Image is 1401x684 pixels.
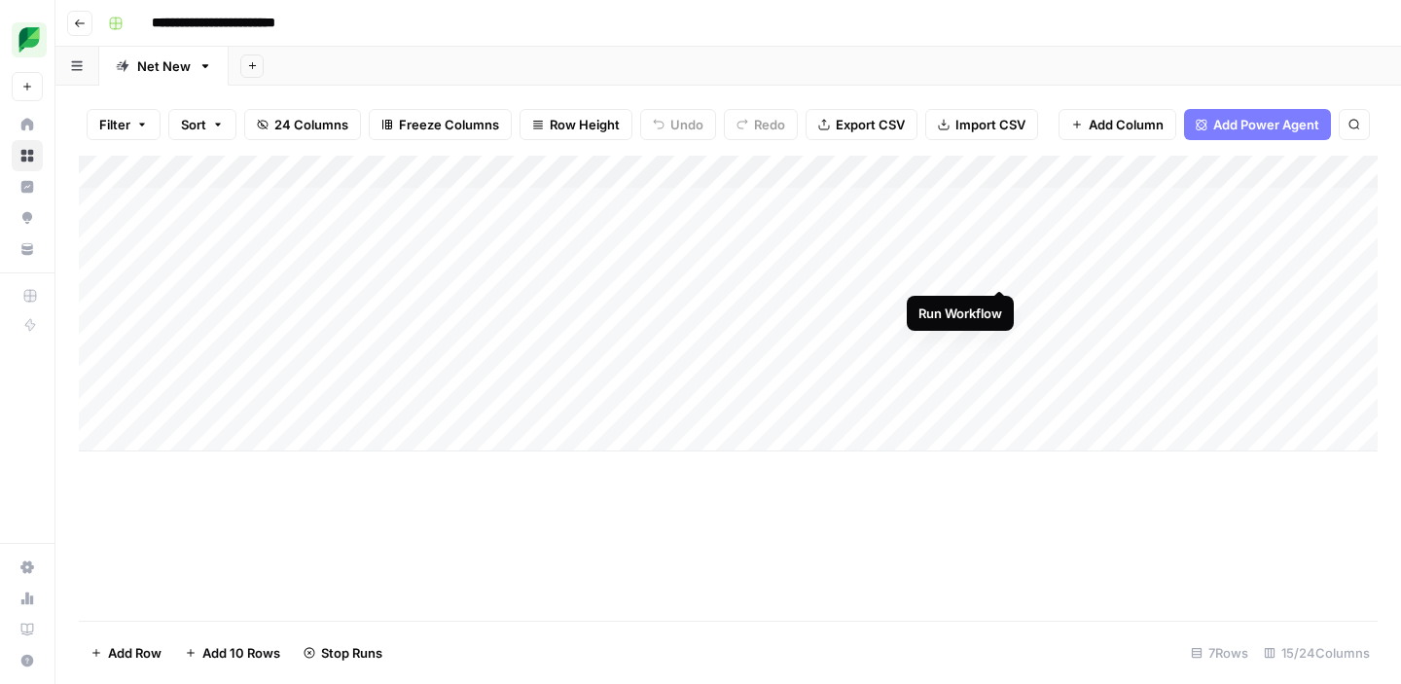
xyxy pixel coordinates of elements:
a: Your Data [12,234,43,265]
a: Insights [12,171,43,202]
button: Undo [640,109,716,140]
a: Usage [12,583,43,614]
button: Import CSV [925,109,1038,140]
div: 15/24 Columns [1256,637,1378,668]
a: Settings [12,552,43,583]
button: Add Row [79,637,173,668]
div: Net New [137,56,191,76]
span: Stop Runs [321,643,382,663]
button: Freeze Columns [369,109,512,140]
span: Redo [754,115,785,134]
button: Filter [87,109,161,140]
a: Learning Hub [12,614,43,645]
button: Workspace: SproutSocial [12,16,43,64]
a: Opportunities [12,202,43,234]
button: Help + Support [12,645,43,676]
span: Undo [670,115,703,134]
img: SproutSocial Logo [12,22,47,57]
span: Import CSV [955,115,1025,134]
button: Row Height [520,109,632,140]
button: Redo [724,109,798,140]
button: Sort [168,109,236,140]
span: Add Power Agent [1213,115,1319,134]
span: Add 10 Rows [202,643,280,663]
button: Add 10 Rows [173,637,292,668]
span: Filter [99,115,130,134]
button: Add Column [1059,109,1176,140]
a: Browse [12,140,43,171]
span: Row Height [550,115,620,134]
a: Home [12,109,43,140]
button: Add Power Agent [1184,109,1331,140]
div: Run Workflow [918,304,1002,323]
button: 24 Columns [244,109,361,140]
span: Add Column [1089,115,1164,134]
span: Sort [181,115,206,134]
span: 24 Columns [274,115,348,134]
span: Export CSV [836,115,905,134]
button: Stop Runs [292,637,394,668]
span: Freeze Columns [399,115,499,134]
button: Export CSV [806,109,917,140]
div: 7 Rows [1183,637,1256,668]
span: Add Row [108,643,162,663]
a: Net New [99,47,229,86]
